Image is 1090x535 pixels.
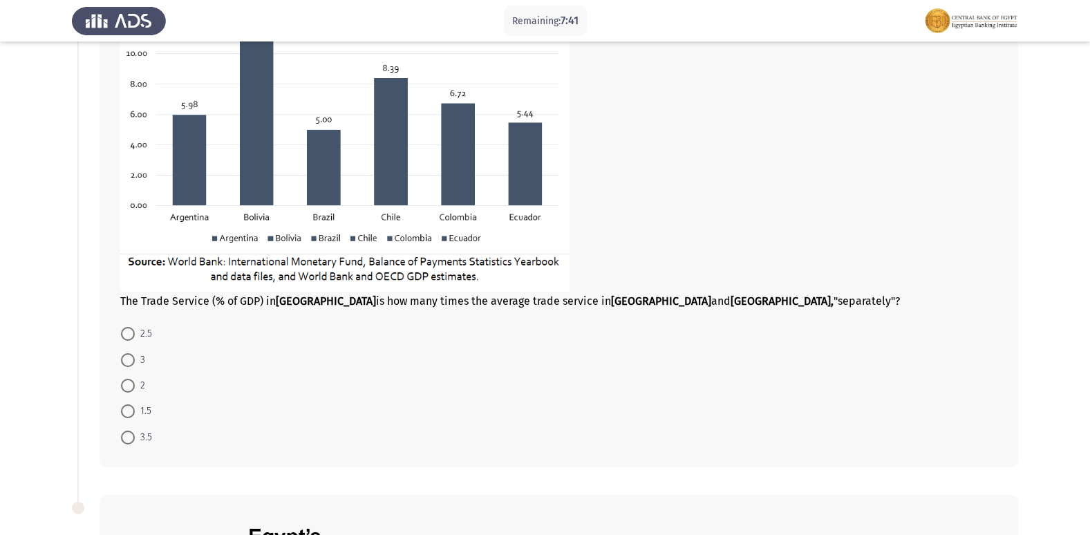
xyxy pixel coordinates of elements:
img: Assess Talent Management logo [72,1,166,40]
span: 3.5 [135,429,152,446]
b: [GEOGRAPHIC_DATA] [611,294,711,308]
img: Assessment logo of EBI Analytical Thinking FOCUS Assessment EN [924,1,1018,40]
span: 3 [135,352,145,368]
span: 1.5 [135,403,151,420]
p: Remaining: [512,12,579,30]
b: [GEOGRAPHIC_DATA] [276,294,376,308]
span: 2 [135,377,145,394]
b: [GEOGRAPHIC_DATA], [731,294,834,308]
span: 2.5 [135,326,152,342]
span: 7:41 [561,14,579,27]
